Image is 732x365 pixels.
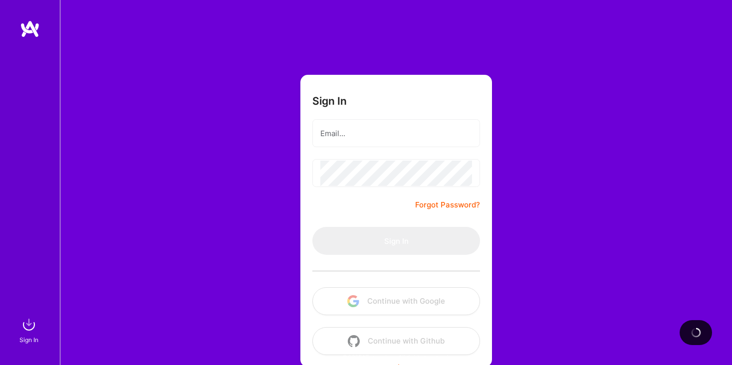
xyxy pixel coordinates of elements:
button: Continue with Google [312,287,480,315]
div: Sign In [19,335,38,345]
img: icon [348,335,360,347]
button: Continue with Github [312,327,480,355]
a: sign inSign In [21,315,39,345]
img: icon [347,295,359,307]
h3: Sign In [312,95,347,107]
img: sign in [19,315,39,335]
img: loading [691,327,702,338]
input: Email... [320,121,472,146]
a: Forgot Password? [415,199,480,211]
img: logo [20,20,40,38]
button: Sign In [312,227,480,255]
